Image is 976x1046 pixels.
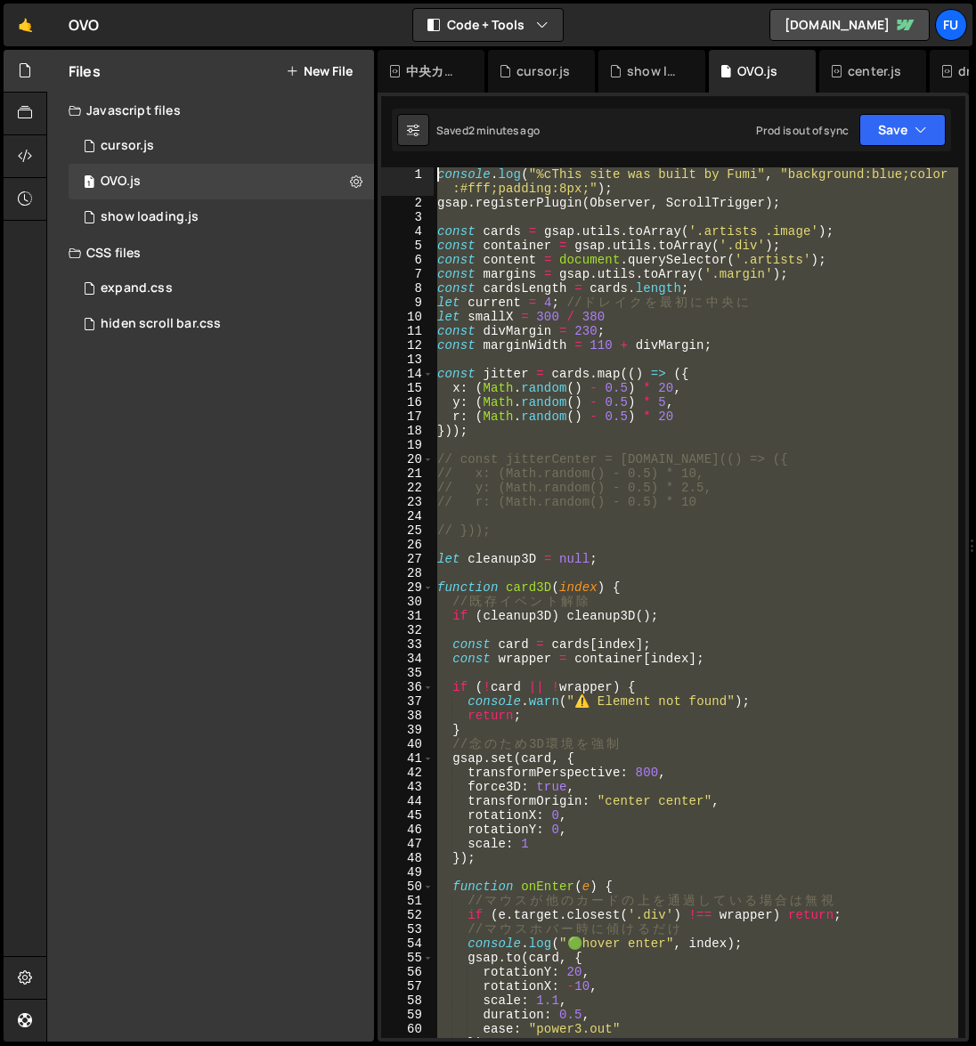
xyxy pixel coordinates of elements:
[381,837,434,851] div: 47
[69,199,374,235] div: 17267/48011.js
[101,316,221,332] div: hiden scroll bar.css
[381,324,434,338] div: 11
[406,62,463,80] div: 中央カードゆらゆら.js
[381,922,434,937] div: 53
[381,409,434,424] div: 17
[381,338,434,353] div: 12
[381,723,434,737] div: 39
[381,823,434,837] div: 46
[381,310,434,324] div: 10
[381,509,434,523] div: 24
[381,751,434,766] div: 41
[47,235,374,271] div: CSS files
[381,1022,434,1036] div: 60
[381,253,434,267] div: 6
[381,452,434,466] div: 20
[859,114,946,146] button: Save
[381,281,434,296] div: 8
[381,965,434,979] div: 56
[381,709,434,723] div: 38
[101,138,154,154] div: cursor.js
[69,164,374,199] div: 17267/47848.js
[381,552,434,566] div: 27
[769,9,930,41] a: [DOMAIN_NAME]
[286,64,353,78] button: New File
[381,680,434,694] div: 36
[381,951,434,965] div: 55
[468,123,540,138] div: 2 minutes ago
[756,123,849,138] div: Prod is out of sync
[381,637,434,652] div: 33
[381,395,434,409] div: 16
[381,865,434,880] div: 49
[47,93,374,128] div: Javascript files
[381,737,434,751] div: 40
[4,4,47,46] a: 🤙
[381,851,434,865] div: 48
[381,424,434,438] div: 18
[381,495,434,509] div: 23
[69,271,374,306] div: 17267/47820.css
[436,123,540,138] div: Saved
[381,523,434,538] div: 25
[69,128,374,164] div: 17267/48012.js
[848,62,901,80] div: center.js
[101,280,173,296] div: expand.css
[381,367,434,381] div: 14
[381,580,434,595] div: 29
[516,62,570,80] div: cursor.js
[413,9,563,41] button: Code + Tools
[381,993,434,1008] div: 58
[381,239,434,253] div: 5
[101,209,199,225] div: show loading.js
[381,267,434,281] div: 7
[381,538,434,552] div: 26
[381,652,434,666] div: 34
[381,481,434,495] div: 22
[381,466,434,481] div: 21
[935,9,967,41] a: Fu
[381,381,434,395] div: 15
[381,780,434,794] div: 43
[381,353,434,367] div: 13
[381,808,434,823] div: 45
[381,167,434,196] div: 1
[381,224,434,239] div: 4
[381,937,434,951] div: 54
[101,174,141,190] div: OVO.js
[69,14,99,36] div: OVO
[381,766,434,780] div: 42
[381,438,434,452] div: 19
[381,908,434,922] div: 52
[381,666,434,680] div: 35
[381,296,434,310] div: 9
[627,62,684,80] div: show loading.js
[381,196,434,210] div: 2
[381,979,434,993] div: 57
[381,1008,434,1022] div: 59
[381,595,434,609] div: 30
[69,306,374,342] div: 17267/47816.css
[381,210,434,224] div: 3
[381,623,434,637] div: 32
[381,694,434,709] div: 37
[381,894,434,908] div: 51
[381,609,434,623] div: 31
[381,794,434,808] div: 44
[737,62,777,80] div: OVO.js
[84,176,94,191] span: 1
[69,61,101,81] h2: Files
[381,566,434,580] div: 28
[381,880,434,894] div: 50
